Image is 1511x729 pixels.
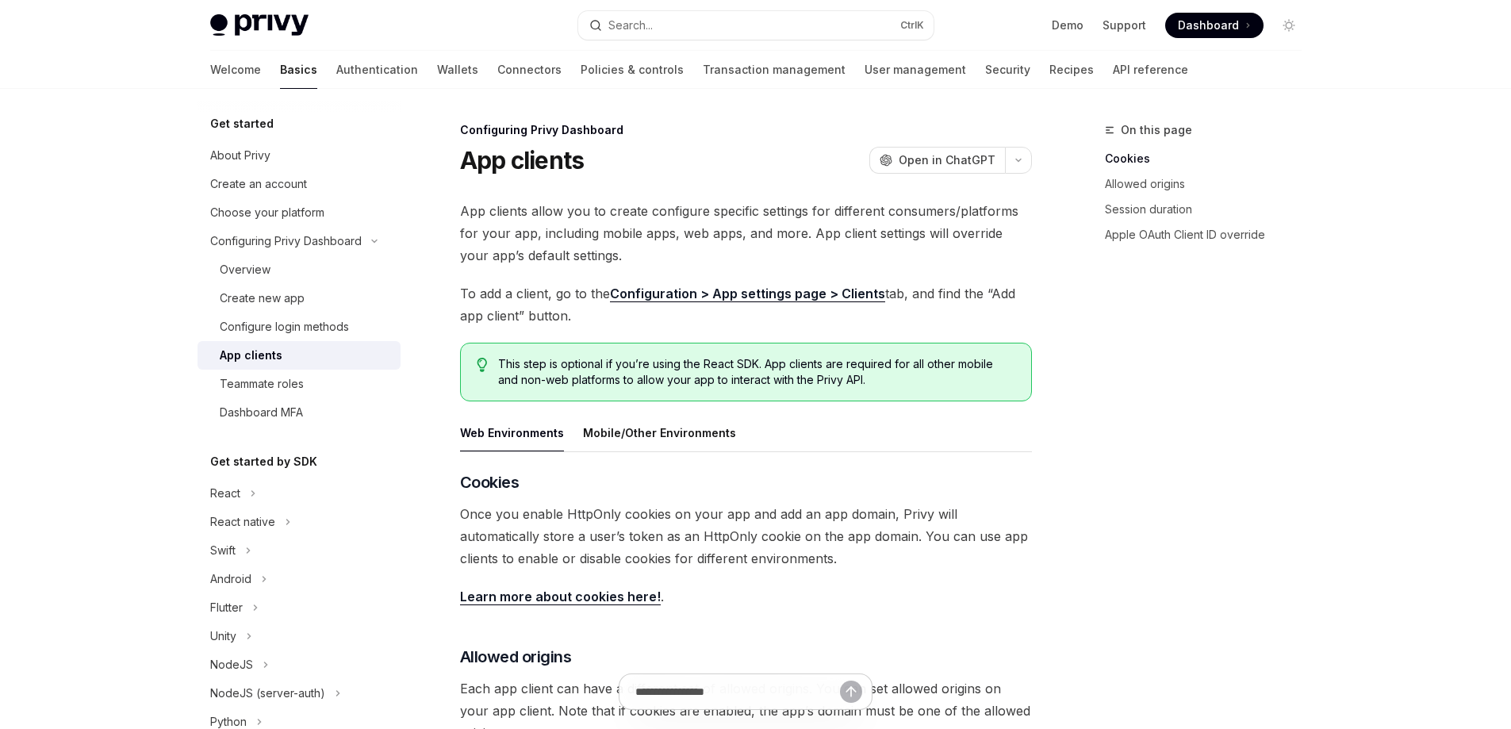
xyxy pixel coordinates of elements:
[460,503,1032,570] span: Once you enable HttpOnly cookies on your app and add an app domain, Privy will automatically stor...
[1165,13,1264,38] a: Dashboard
[210,203,324,222] div: Choose your platform
[198,170,401,198] a: Create an account
[210,512,275,531] div: React native
[460,589,661,605] a: Learn more about cookies here!
[460,282,1032,327] span: To add a client, go to the tab, and find the “Add app client” button.
[900,19,924,32] span: Ctrl K
[869,147,1005,174] button: Open in ChatGPT
[985,51,1030,89] a: Security
[210,655,253,674] div: NodeJS
[460,471,520,493] span: Cookies
[460,122,1032,138] div: Configuring Privy Dashboard
[210,232,362,251] div: Configuring Privy Dashboard
[210,627,236,646] div: Unity
[497,51,562,89] a: Connectors
[581,51,684,89] a: Policies & controls
[220,317,349,336] div: Configure login methods
[1052,17,1083,33] a: Demo
[477,358,488,372] svg: Tip
[198,255,401,284] a: Overview
[220,346,282,365] div: App clients
[840,681,862,703] button: Send message
[220,260,270,279] div: Overview
[610,286,885,302] a: Configuration > App settings page > Clients
[437,51,478,89] a: Wallets
[703,51,846,89] a: Transaction management
[210,598,243,617] div: Flutter
[220,403,303,422] div: Dashboard MFA
[1105,171,1314,197] a: Allowed origins
[210,146,270,165] div: About Privy
[1105,146,1314,171] a: Cookies
[198,284,401,313] a: Create new app
[608,16,653,35] div: Search...
[220,289,305,308] div: Create new app
[899,152,995,168] span: Open in ChatGPT
[210,570,251,589] div: Android
[198,141,401,170] a: About Privy
[220,374,304,393] div: Teammate roles
[1103,17,1146,33] a: Support
[498,356,1014,388] span: This step is optional if you’re using the React SDK. App clients are required for all other mobil...
[210,51,261,89] a: Welcome
[198,198,401,227] a: Choose your platform
[210,684,325,703] div: NodeJS (server-auth)
[280,51,317,89] a: Basics
[198,313,401,341] a: Configure login methods
[210,114,274,133] h5: Get started
[198,341,401,370] a: App clients
[210,541,236,560] div: Swift
[578,11,934,40] button: Search...CtrlK
[210,484,240,503] div: React
[198,398,401,427] a: Dashboard MFA
[1113,51,1188,89] a: API reference
[1276,13,1302,38] button: Toggle dark mode
[1105,197,1314,222] a: Session duration
[865,51,966,89] a: User management
[1105,222,1314,247] a: Apple OAuth Client ID override
[210,14,309,36] img: light logo
[460,646,572,668] span: Allowed origins
[336,51,418,89] a: Authentication
[583,414,736,451] button: Mobile/Other Environments
[210,452,317,471] h5: Get started by SDK
[1178,17,1239,33] span: Dashboard
[1121,121,1192,140] span: On this page
[460,585,1032,608] span: .
[460,414,564,451] button: Web Environments
[1049,51,1094,89] a: Recipes
[460,200,1032,267] span: App clients allow you to create configure specific settings for different consumers/platforms for...
[460,146,585,175] h1: App clients
[210,175,307,194] div: Create an account
[198,370,401,398] a: Teammate roles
